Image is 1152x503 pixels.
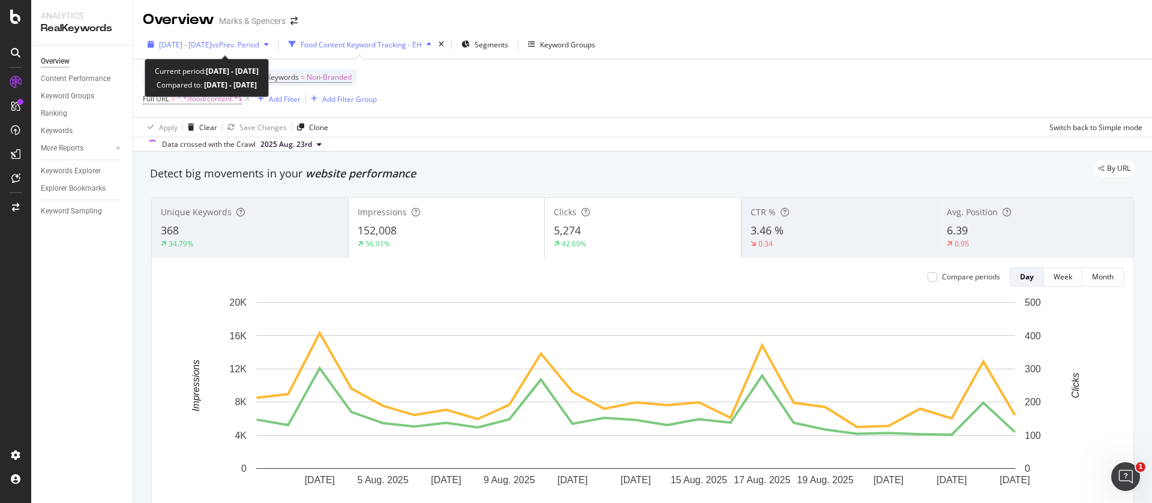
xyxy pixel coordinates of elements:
text: 4K [235,430,247,441]
span: 2025 Aug. 23rd [260,139,312,150]
text: 9 Aug. 2025 [484,475,535,485]
div: Content Performance [41,73,110,85]
div: 0.34 [758,239,773,249]
text: Clicks [1070,373,1081,399]
span: vs Prev. Period [212,40,259,50]
text: 12K [230,364,247,374]
span: Avg. Position [947,206,998,218]
span: 152,008 [358,223,397,237]
button: Food Content Keyword Tracking - EH [284,35,436,54]
text: [DATE] [1000,475,1030,485]
button: Add Filter Group [306,92,377,106]
span: Segments [475,40,508,50]
span: 368 [161,223,179,237]
div: Explorer Bookmarks [41,182,106,195]
div: times [436,38,446,50]
div: 34.79% [169,239,193,249]
div: Switch back to Simple mode [1049,122,1142,132]
div: Keywords Explorer [41,165,101,177]
text: 15 Aug. 2025 [671,475,727,485]
div: Analytics [41,10,123,22]
div: Marks & Spencers [219,15,286,27]
text: 200 [1025,397,1041,407]
button: Segments [457,35,513,54]
span: Non-Branded [307,69,352,86]
button: Clear [183,118,217,137]
span: ^.*/food/content.*$ [177,91,242,107]
div: 56.91% [365,239,390,249]
text: 19 Aug. 2025 [797,475,853,485]
span: = [301,72,305,82]
button: 2025 Aug. 23rd [256,137,326,152]
div: Keyword Sampling [41,205,102,218]
span: [DATE] - [DATE] [159,40,212,50]
button: [DATE] - [DATE]vsPrev. Period [143,35,274,54]
text: [DATE] [557,475,587,485]
div: Add Filter [269,94,301,104]
div: 0.95 [955,239,969,249]
button: Apply [143,118,178,137]
div: Add Filter Group [322,94,377,104]
a: Content Performance [41,73,124,85]
text: Impressions [191,360,201,411]
text: [DATE] [937,475,967,485]
span: 6.39 [947,223,968,237]
div: Apply [159,122,178,132]
div: Food Content Keyword Tracking - EH [301,40,422,50]
button: Clone [292,118,328,137]
button: Month [1082,267,1124,287]
div: Week [1054,272,1072,282]
text: 300 [1025,364,1041,374]
div: Save Changes [239,122,287,132]
button: Day [1010,267,1044,287]
div: Overview [41,55,70,68]
span: Keywords [266,72,299,82]
span: 3.46 % [751,223,784,237]
b: [DATE] - [DATE] [202,80,257,90]
text: 400 [1025,330,1041,341]
text: 0 [241,463,247,474]
text: [DATE] [874,475,904,485]
div: Keywords [41,125,73,137]
text: 20K [230,297,247,308]
span: = [171,94,175,104]
span: Clicks [554,206,577,218]
text: [DATE] [431,475,461,485]
div: Overview [143,10,214,30]
text: 16K [230,330,247,341]
div: Clear [199,122,217,132]
a: Overview [41,55,124,68]
div: RealKeywords [41,22,123,35]
div: Month [1092,272,1114,282]
div: Keyword Groups [540,40,595,50]
span: Impressions [358,206,407,218]
text: 0 [1025,463,1030,474]
button: Week [1044,267,1082,287]
div: Compared to: [157,78,257,92]
a: Keyword Groups [41,90,124,103]
span: Unique Keywords [161,206,232,218]
a: Ranking [41,107,124,120]
div: Data crossed with the Crawl [162,139,256,150]
button: Switch back to Simple mode [1045,118,1142,137]
text: 5 Aug. 2025 [357,475,409,485]
span: Full URL [143,94,169,104]
button: Keyword Groups [523,35,600,54]
div: Compare periods [942,272,1000,282]
span: 5,274 [554,223,581,237]
button: Add Filter [253,92,301,106]
span: By URL [1107,165,1130,172]
div: Day [1020,272,1034,282]
div: Clone [309,122,328,132]
text: [DATE] [620,475,650,485]
div: 42.69% [562,239,586,249]
text: 17 Aug. 2025 [734,475,790,485]
span: CTR % [751,206,776,218]
text: [DATE] [305,475,335,485]
a: Keywords Explorer [41,165,124,177]
text: 500 [1025,297,1041,308]
div: Keyword Groups [41,90,94,103]
div: Ranking [41,107,67,120]
a: Keywords [41,125,124,137]
text: 8K [235,397,247,407]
